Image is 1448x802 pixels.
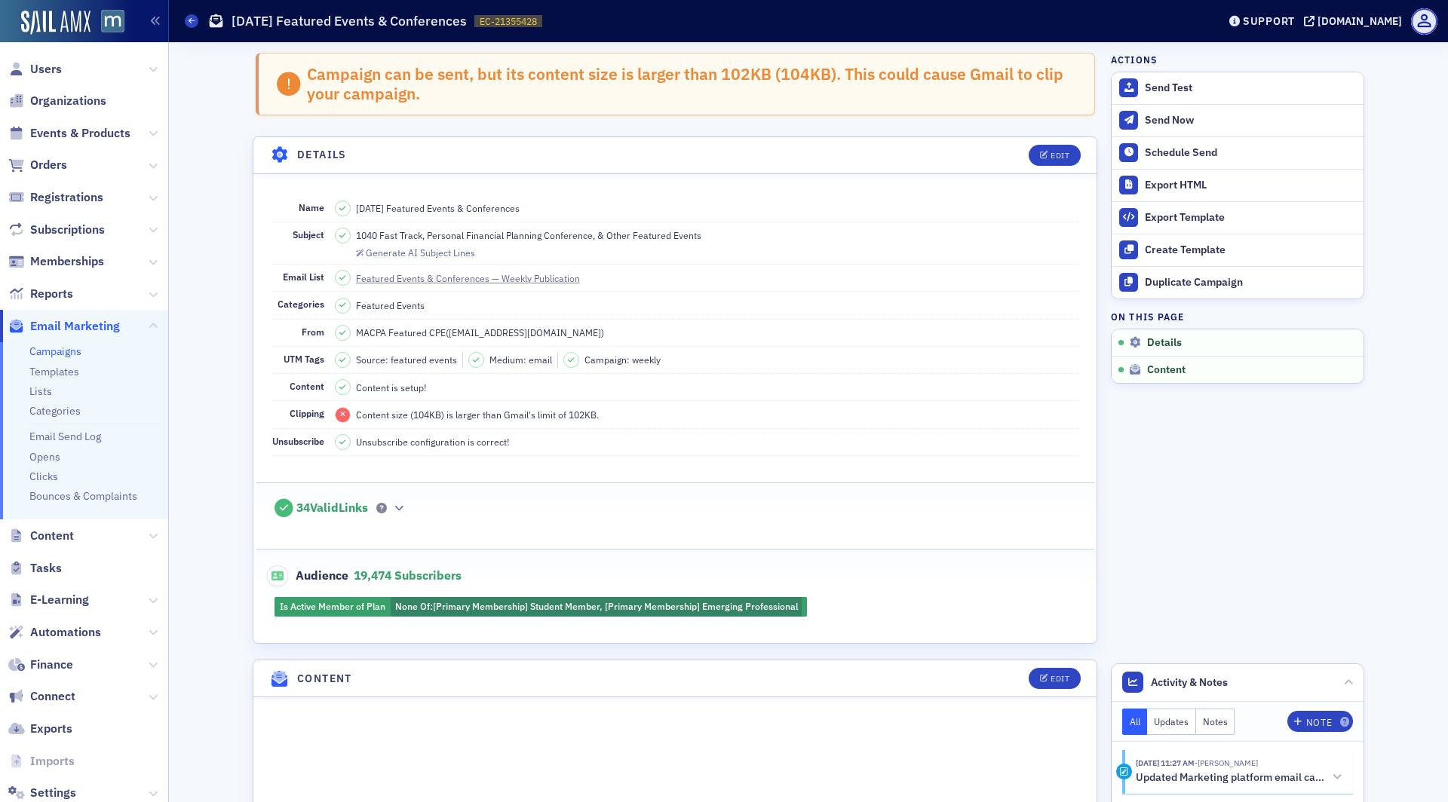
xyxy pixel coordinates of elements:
span: Content size (104KB) is larger than Gmail's limit of 102KB. [356,408,599,421]
span: Connect [30,688,75,705]
h4: On this page [1111,310,1364,323]
div: Activity [1116,764,1132,779]
span: [DATE] Featured Events & Conferences [356,201,520,215]
span: Reports [30,286,73,302]
a: Subscriptions [8,222,105,238]
a: Connect [8,688,75,705]
button: Send Test [1112,72,1364,104]
span: Activity & Notes [1151,675,1228,690]
a: Campaigns [29,344,81,358]
a: E-Learning [8,592,89,608]
div: Edit [1051,152,1069,160]
span: Finance [30,657,73,673]
span: Unsubscribe [272,435,324,447]
span: Email Marketing [30,318,120,335]
a: Finance [8,657,73,673]
div: Export HTML [1145,179,1356,192]
span: Subscriptions [30,222,105,238]
span: UTM Tags [284,353,324,365]
span: Audience [267,565,349,586]
div: Note [1306,718,1332,727]
span: E-Learning [30,592,89,608]
span: Imports [30,753,75,770]
button: Updated Marketing platform email campaign: [DATE] Featured Events & Conferences [1136,770,1342,785]
h1: [DATE] Featured Events & Conferences [232,12,467,30]
span: Content [30,528,74,544]
span: 1040 Fast Track, Personal Financial Planning Conference, & Other Featured Events [356,228,701,242]
a: Automations [8,624,101,641]
a: Tasks [8,560,62,577]
span: Orders [30,157,67,173]
a: Orders [8,157,67,173]
a: Clicks [29,470,58,483]
a: Opens [29,450,60,464]
a: Templates [29,365,79,378]
button: Schedule Send [1112,136,1364,169]
h5: Updated Marketing platform email campaign: [DATE] Featured Events & Conferences [1136,771,1327,785]
a: Users [8,61,62,78]
a: Reports [8,286,73,302]
span: Organizations [30,93,106,109]
span: Unsubscribe configuration is correct! [356,435,509,448]
a: Exports [8,721,72,737]
a: Featured Events & Conferences — Weekly Publication [356,271,594,285]
span: Memberships [30,253,104,270]
img: SailAMX [21,11,90,35]
div: Export Template [1145,211,1356,225]
div: Generate AI Subject Lines [366,249,475,257]
div: Send Now [1145,114,1356,127]
a: Content [8,528,74,544]
div: Support [1243,14,1295,28]
div: Schedule Send [1145,146,1356,160]
span: Content is setup! [356,381,426,394]
button: All [1122,709,1148,735]
h4: Actions [1111,53,1158,66]
button: Edit [1029,145,1081,166]
span: Subject [293,228,324,240]
span: Source: featured events [356,353,457,366]
span: Users [30,61,62,78]
span: Exports [30,721,72,737]
button: [DOMAIN_NAME] [1304,16,1407,26]
a: Lists [29,384,52,398]
a: Email Marketing [8,318,120,335]
span: Name [299,201,324,213]
span: Campaign: weekly [584,353,661,366]
span: Details [1147,336,1182,350]
span: From [302,326,324,338]
a: Memberships [8,253,104,270]
span: Content [1147,363,1186,377]
span: MACPA Featured CPE ( [EMAIL_ADDRESS][DOMAIN_NAME] ) [356,326,604,339]
span: 19,474 Subscribers [354,568,462,583]
div: Send Test [1145,81,1356,95]
a: Create Template [1112,234,1364,266]
div: Featured Events [356,298,425,312]
span: Profile [1411,8,1437,35]
a: Export HTML [1112,169,1364,201]
div: Create Template [1145,243,1356,257]
span: Tasks [30,560,62,577]
a: Export Template [1112,201,1364,234]
button: Send Now [1112,104,1364,136]
span: Events & Products [30,125,130,142]
a: Organizations [8,93,106,109]
span: 34 Valid Links [296,500,368,516]
div: Duplicate Campaign [1145,276,1356,289]
span: Registrations [30,189,103,206]
span: Lauren Standiford [1195,758,1258,768]
span: Clipping [290,407,324,419]
a: View Homepage [90,10,124,35]
span: Medium: email [489,353,552,366]
a: Imports [8,753,75,770]
span: Email List [283,271,324,283]
button: Updates [1147,709,1196,735]
a: Registrations [8,189,103,206]
a: Email Send Log [29,430,101,443]
time: 10/7/2025 11:27 AM [1136,758,1195,768]
button: Duplicate Campaign [1112,266,1364,298]
button: Note [1287,711,1353,732]
div: Campaign can be sent, but its content size is larger than 102KB ( 104 KB). This could cause Gmail... [307,64,1078,104]
span: Automations [30,624,101,641]
span: Categories [278,298,324,310]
